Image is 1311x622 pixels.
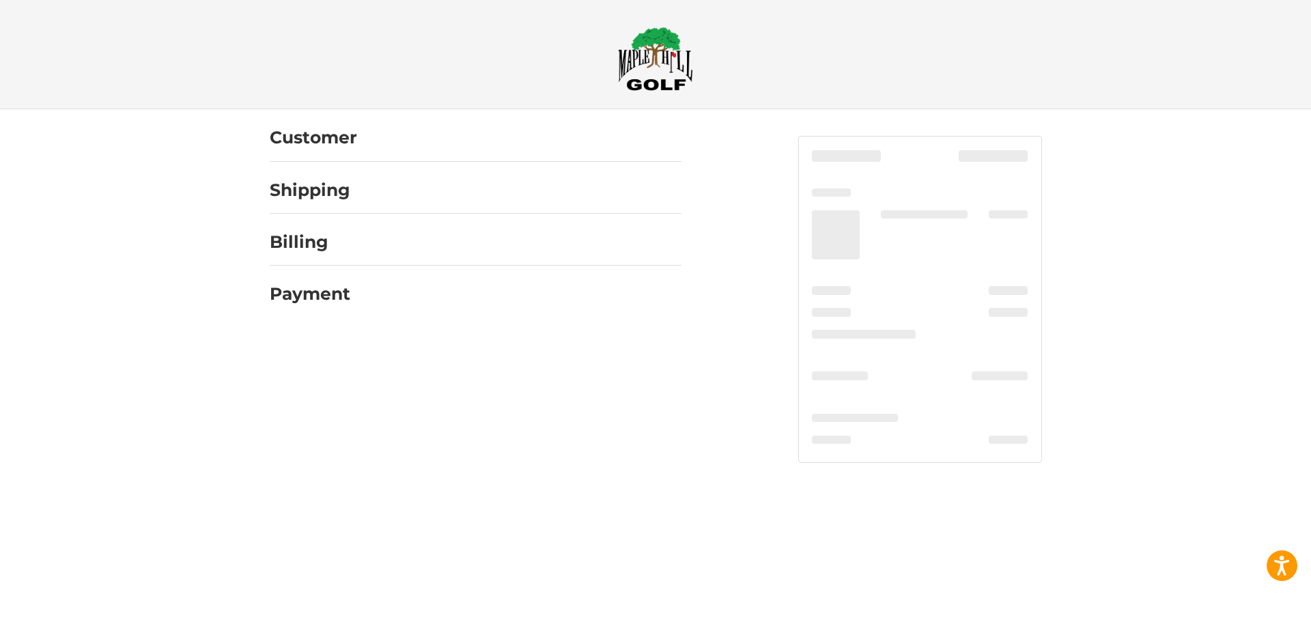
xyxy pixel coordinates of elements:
[618,27,693,91] img: Maple Hill Golf
[270,180,350,201] h2: Shipping
[14,563,163,608] iframe: Gorgias live chat messenger
[270,231,350,253] h2: Billing
[270,283,350,305] h2: Payment
[270,127,357,148] h2: Customer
